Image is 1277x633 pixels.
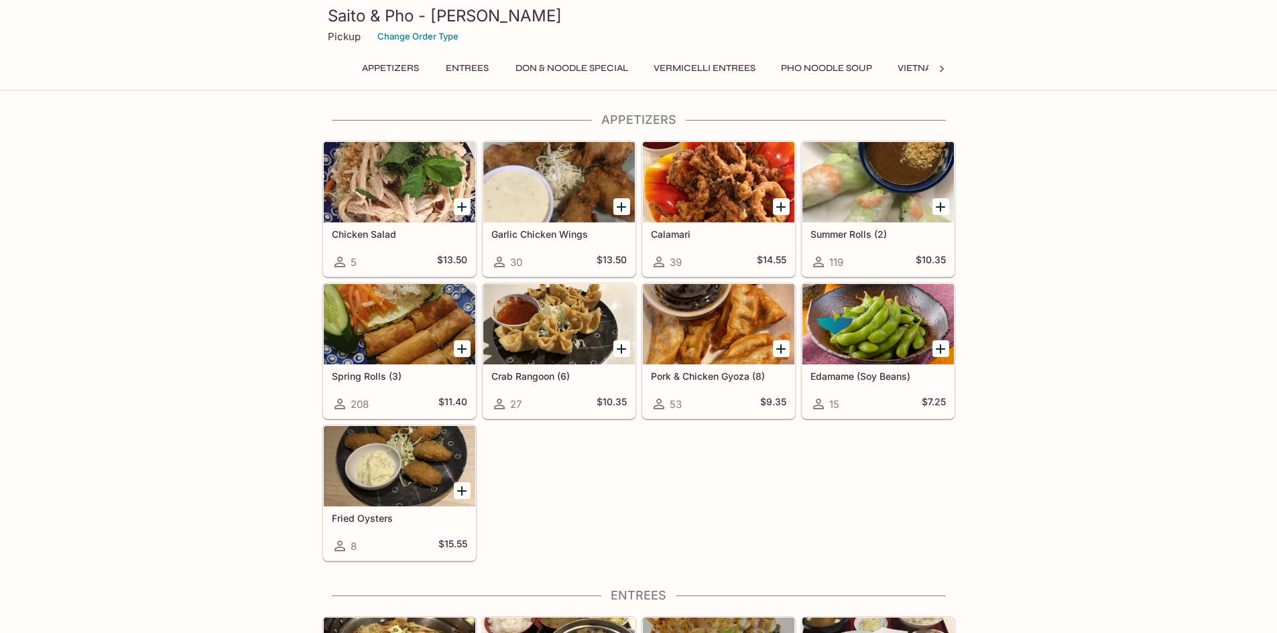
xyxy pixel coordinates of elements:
[332,512,467,524] h5: Fried Oysters
[613,340,630,357] button: Add Crab Rangoon (6)
[508,59,635,78] button: Don & Noodle Special
[483,284,635,364] div: Crab Rangoon (6)
[437,59,497,78] button: Entrees
[773,340,790,357] button: Add Pork & Chicken Gyoza (8)
[651,228,786,240] h5: Calamari
[802,142,954,222] div: Summer Rolls (2)
[757,254,786,270] h5: $14.55
[483,283,635,419] a: Crab Rangoon (6)27$10.35
[646,59,763,78] button: Vermicelli Entrees
[642,141,795,277] a: Calamari39$14.55
[323,283,476,419] a: Spring Rolls (3)208$11.40
[932,198,949,215] button: Add Summer Rolls (2)
[922,396,946,412] h5: $7.25
[351,398,369,411] span: 208
[597,396,627,412] h5: $10.35
[597,254,627,270] h5: $13.50
[437,254,467,270] h5: $13.50
[613,198,630,215] button: Add Garlic Chicken Wings
[355,59,426,78] button: Appetizers
[829,398,839,411] span: 15
[324,142,475,222] div: Chicken Salad
[438,538,467,554] h5: $15.55
[328,30,361,43] p: Pickup
[332,228,467,240] h5: Chicken Salad
[322,588,955,603] h4: Entrees
[454,198,471,215] button: Add Chicken Salad
[351,256,357,269] span: 5
[643,142,794,222] div: Calamari
[322,113,955,127] h4: Appetizers
[454,340,471,357] button: Add Spring Rolls (3)
[760,396,786,412] h5: $9.35
[323,425,476,561] a: Fried Oysters8$15.55
[483,141,635,277] a: Garlic Chicken Wings30$13.50
[438,396,467,412] h5: $11.40
[773,198,790,215] button: Add Calamari
[802,284,954,364] div: Edamame (Soy Beans)
[651,370,786,382] h5: Pork & Chicken Gyoza (8)
[491,228,627,240] h5: Garlic Chicken Wings
[810,370,946,382] h5: Edamame (Soy Beans)
[890,59,1032,78] button: Vietnamese Sandwiches
[932,340,949,357] button: Add Edamame (Soy Beans)
[916,254,946,270] h5: $10.35
[802,141,955,277] a: Summer Rolls (2)119$10.35
[510,398,522,411] span: 27
[670,256,682,269] span: 39
[323,141,476,277] a: Chicken Salad5$13.50
[324,426,475,506] div: Fried Oysters
[510,256,522,269] span: 30
[491,370,627,382] h5: Crab Rangoon (6)
[332,370,467,382] h5: Spring Rolls (3)
[810,228,946,240] h5: Summer Rolls (2)
[324,284,475,364] div: Spring Rolls (3)
[371,26,465,47] button: Change Order Type
[328,5,950,26] h3: Saito & Pho - [PERSON_NAME]
[483,142,635,222] div: Garlic Chicken Wings
[829,256,843,269] span: 119
[643,284,794,364] div: Pork & Chicken Gyoza (8)
[802,283,955,419] a: Edamame (Soy Beans)15$7.25
[670,398,682,411] span: 53
[351,540,357,553] span: 8
[774,59,879,78] button: Pho Noodle Soup
[454,482,471,499] button: Add Fried Oysters
[642,283,795,419] a: Pork & Chicken Gyoza (8)53$9.35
